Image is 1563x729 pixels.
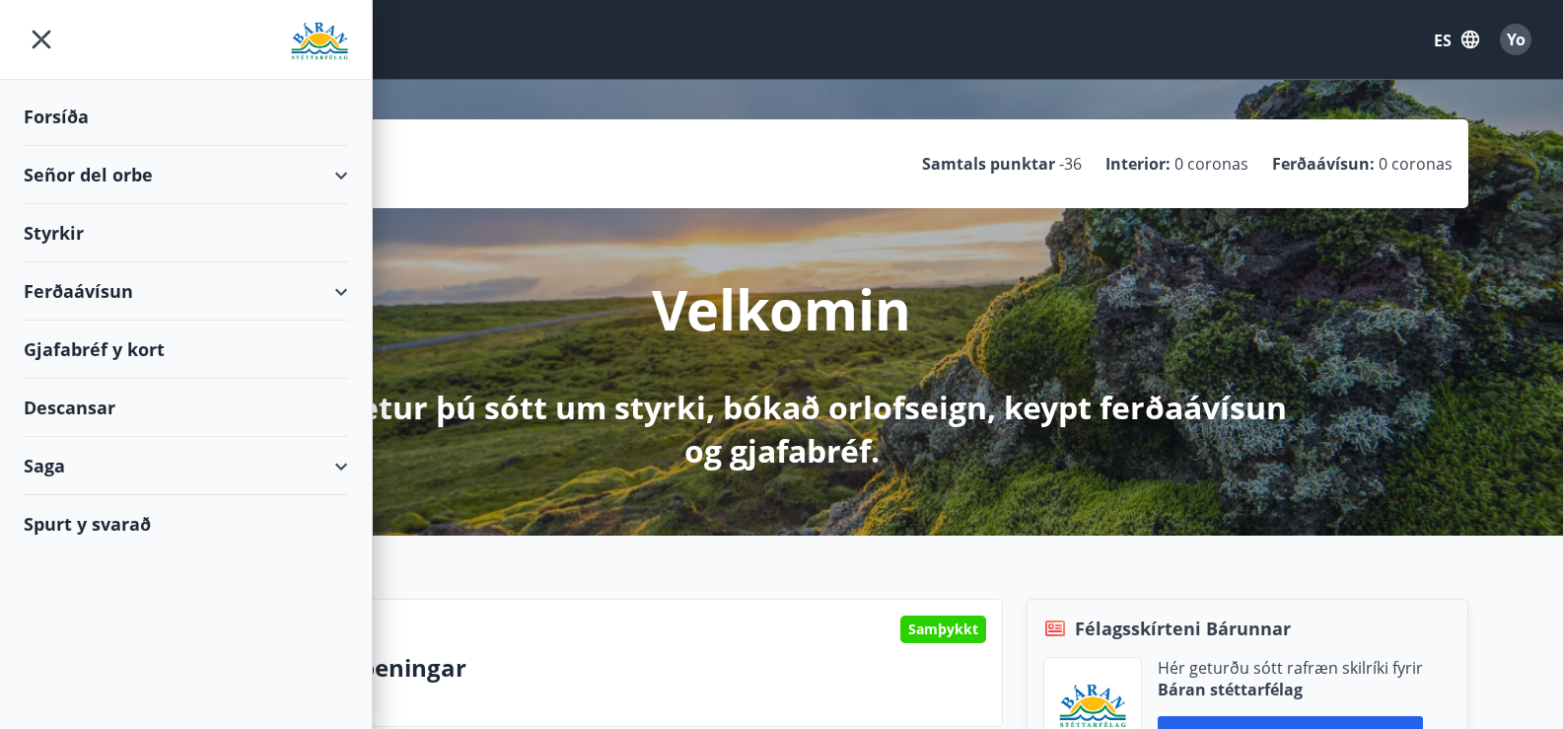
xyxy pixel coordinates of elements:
[922,153,1055,175] font: Samtals punktar
[1166,153,1171,175] font: :
[24,337,165,361] font: Gjafabréf y kort
[24,454,65,477] font: Saga
[24,105,89,128] font: Forsíða
[24,512,151,536] font: Spurt y svarað
[1158,679,1303,700] font: Báran stéttarfélag
[24,279,133,303] font: Ferðaávísun
[1425,21,1488,58] button: ES
[277,386,1287,472] font: Hér getur þú sótt um styrki, bókað orlofseign, keypt ferðaávísun og gjafabréf.
[1492,16,1539,63] button: Yo
[1174,153,1248,175] font: 0 coronas
[1434,30,1452,51] font: ES
[1158,657,1423,679] font: Hér geturðu sótt rafræn skilríki fyrir
[652,271,911,346] font: Velkomin
[1379,153,1453,175] font: 0 coronas
[24,396,115,419] font: Descansar
[1059,153,1082,175] font: -36
[908,620,978,638] font: Samþykkt
[1075,617,1291,640] font: Félagsskírteni Bárunnar
[1105,153,1166,175] font: Interior
[24,163,153,186] font: Señor del orbe
[1370,153,1375,175] font: :
[24,22,59,57] button: menú
[24,221,84,245] font: Styrkir
[291,22,348,61] img: logotipo de la unión
[1272,153,1370,175] font: Ferðaávísun
[1507,29,1526,50] font: Yo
